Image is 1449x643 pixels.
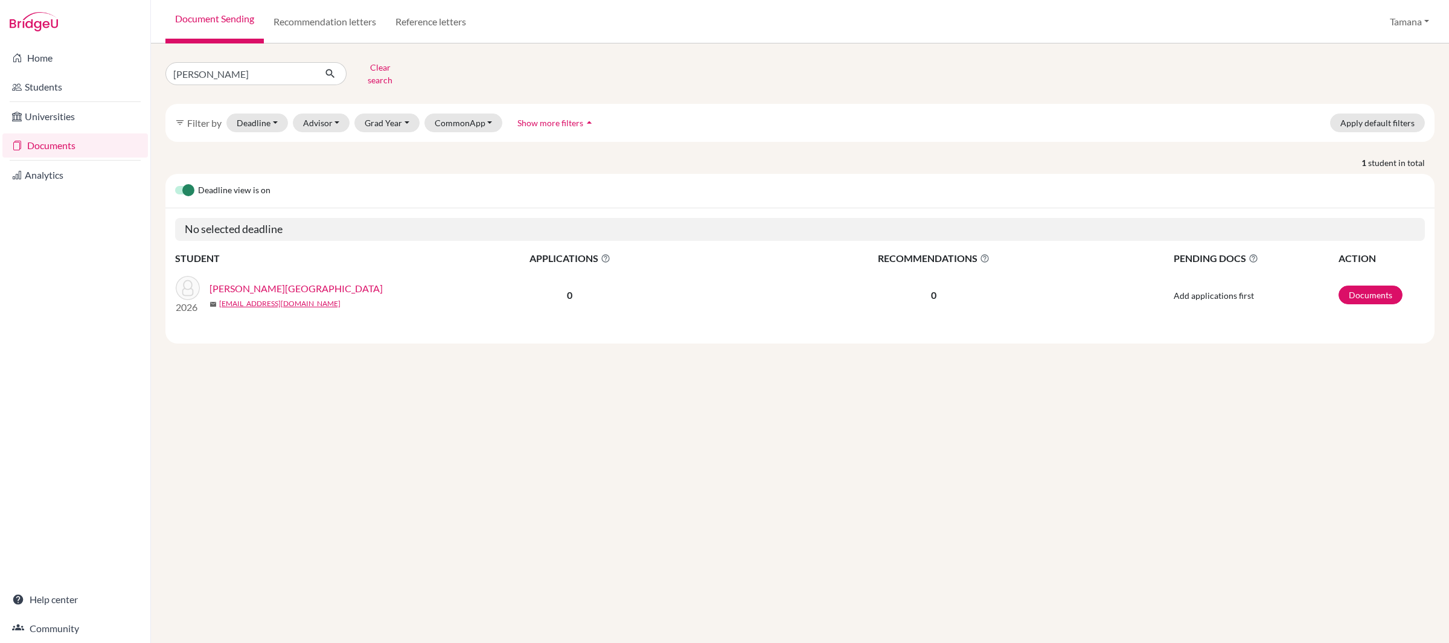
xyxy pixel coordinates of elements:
strong: 1 [1361,156,1368,169]
a: Documents [1339,286,1403,304]
span: Deadline view is on [198,184,270,198]
p: 0 [724,288,1144,302]
a: Students [2,75,148,99]
button: Show more filtersarrow_drop_up [507,114,606,132]
button: Deadline [226,114,288,132]
a: Community [2,616,148,641]
span: Show more filters [517,118,583,128]
input: Find student by name... [165,62,315,85]
a: Home [2,46,148,70]
a: Universities [2,104,148,129]
h5: No selected deadline [175,218,1425,241]
span: RECOMMENDATIONS [724,251,1144,266]
span: Add applications first [1174,290,1254,301]
button: CommonApp [424,114,503,132]
i: arrow_drop_up [583,117,595,129]
img: Bridge-U [10,12,58,31]
a: [PERSON_NAME][GEOGRAPHIC_DATA] [210,281,383,296]
img: WARRIER, Varsha [176,276,200,300]
a: Help center [2,587,148,612]
a: Documents [2,133,148,158]
button: Advisor [293,114,350,132]
span: APPLICATIONS [417,251,723,266]
button: Tamana [1384,10,1435,33]
span: Filter by [187,117,222,129]
th: STUDENT [175,251,417,266]
button: Clear search [347,58,414,89]
th: ACTION [1338,251,1425,266]
i: filter_list [175,118,185,127]
p: 2026 [176,300,200,315]
span: mail [210,301,217,308]
button: Grad Year [354,114,420,132]
a: [EMAIL_ADDRESS][DOMAIN_NAME] [219,298,341,309]
span: PENDING DOCS [1174,251,1337,266]
b: 0 [567,289,572,301]
button: Apply default filters [1330,114,1425,132]
span: student in total [1368,156,1435,169]
a: Analytics [2,163,148,187]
